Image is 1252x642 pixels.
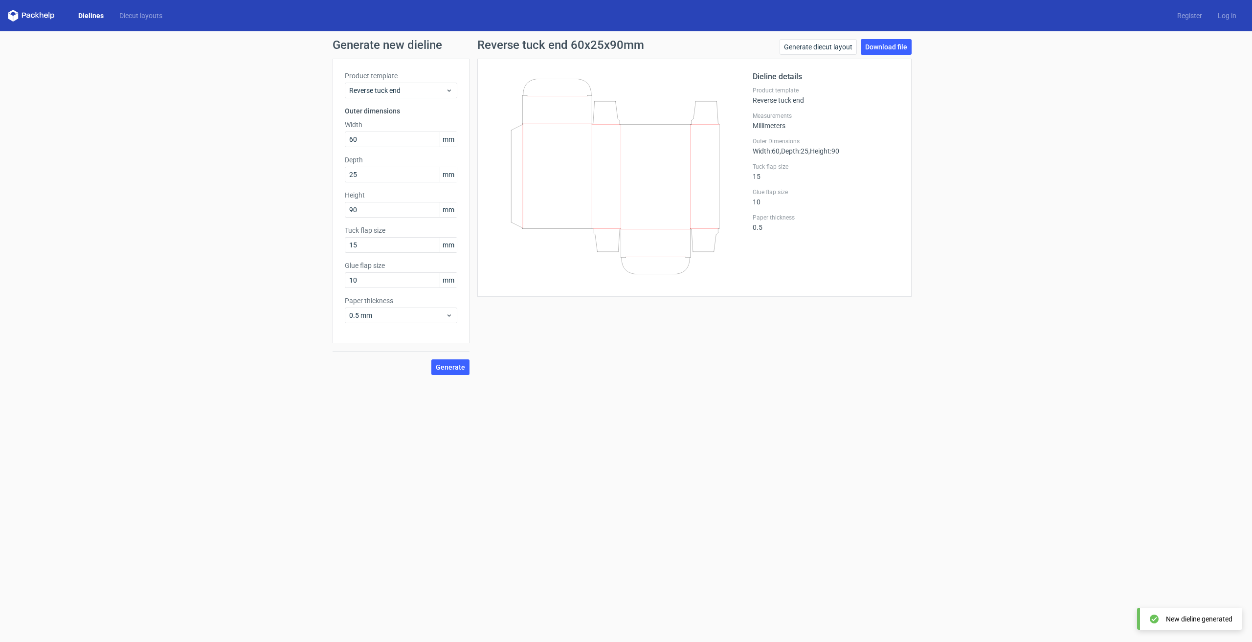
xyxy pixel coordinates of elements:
[440,202,457,217] span: mm
[753,163,899,180] div: 15
[753,137,899,145] label: Outer Dimensions
[440,273,457,288] span: mm
[861,39,912,55] a: Download file
[753,87,899,104] div: Reverse tuck end
[436,364,465,371] span: Generate
[349,86,446,95] span: Reverse tuck end
[753,214,899,221] label: Paper thickness
[753,71,899,83] h2: Dieline details
[753,87,899,94] label: Product template
[345,225,457,235] label: Tuck flap size
[345,155,457,165] label: Depth
[440,238,457,252] span: mm
[753,112,899,120] label: Measurements
[477,39,644,51] h1: Reverse tuck end 60x25x90mm
[753,163,899,171] label: Tuck flap size
[753,147,780,155] span: Width : 60
[70,11,112,21] a: Dielines
[780,147,808,155] span: , Depth : 25
[808,147,839,155] span: , Height : 90
[1210,11,1244,21] a: Log in
[345,296,457,306] label: Paper thickness
[349,310,446,320] span: 0.5 mm
[345,120,457,130] label: Width
[112,11,170,21] a: Diecut layouts
[753,214,899,231] div: 0.5
[753,188,899,206] div: 10
[345,106,457,116] h3: Outer dimensions
[345,71,457,81] label: Product template
[753,188,899,196] label: Glue flap size
[345,190,457,200] label: Height
[333,39,919,51] h1: Generate new dieline
[440,167,457,182] span: mm
[431,359,469,375] button: Generate
[1166,614,1232,624] div: New dieline generated
[345,261,457,270] label: Glue flap size
[753,112,899,130] div: Millimeters
[1169,11,1210,21] a: Register
[780,39,857,55] a: Generate diecut layout
[440,132,457,147] span: mm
